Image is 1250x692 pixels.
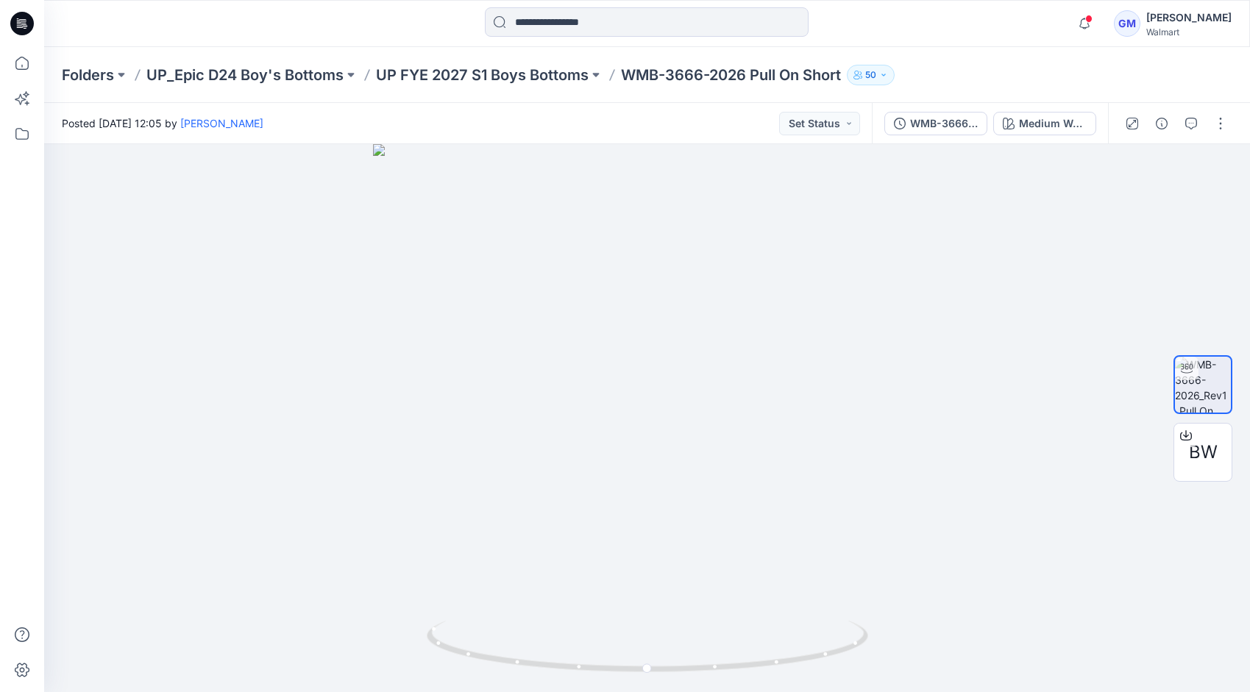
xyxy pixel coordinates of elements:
button: 50 [847,65,895,85]
p: 50 [865,67,876,83]
span: Posted [DATE] 12:05 by [62,115,263,131]
img: WMB-3666-2026_Rev1_Pull On Short [1175,357,1231,413]
div: WMB-3666-2026 Pull On Short_Full Colorway [910,115,978,132]
a: Folders [62,65,114,85]
div: GM [1114,10,1140,37]
div: Medium Wash [1019,115,1087,132]
button: Details [1150,112,1173,135]
span: BW [1189,439,1218,466]
div: [PERSON_NAME] [1146,9,1232,26]
button: WMB-3666-2026 Pull On Short_Full Colorway [884,112,987,135]
a: UP_Epic D24 Boy's Bottoms [146,65,344,85]
div: Walmart [1146,26,1232,38]
p: WMB-3666-2026 Pull On Short [621,65,841,85]
button: Medium Wash [993,112,1096,135]
a: [PERSON_NAME] [180,117,263,129]
a: UP FYE 2027 S1 Boys Bottoms [376,65,589,85]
